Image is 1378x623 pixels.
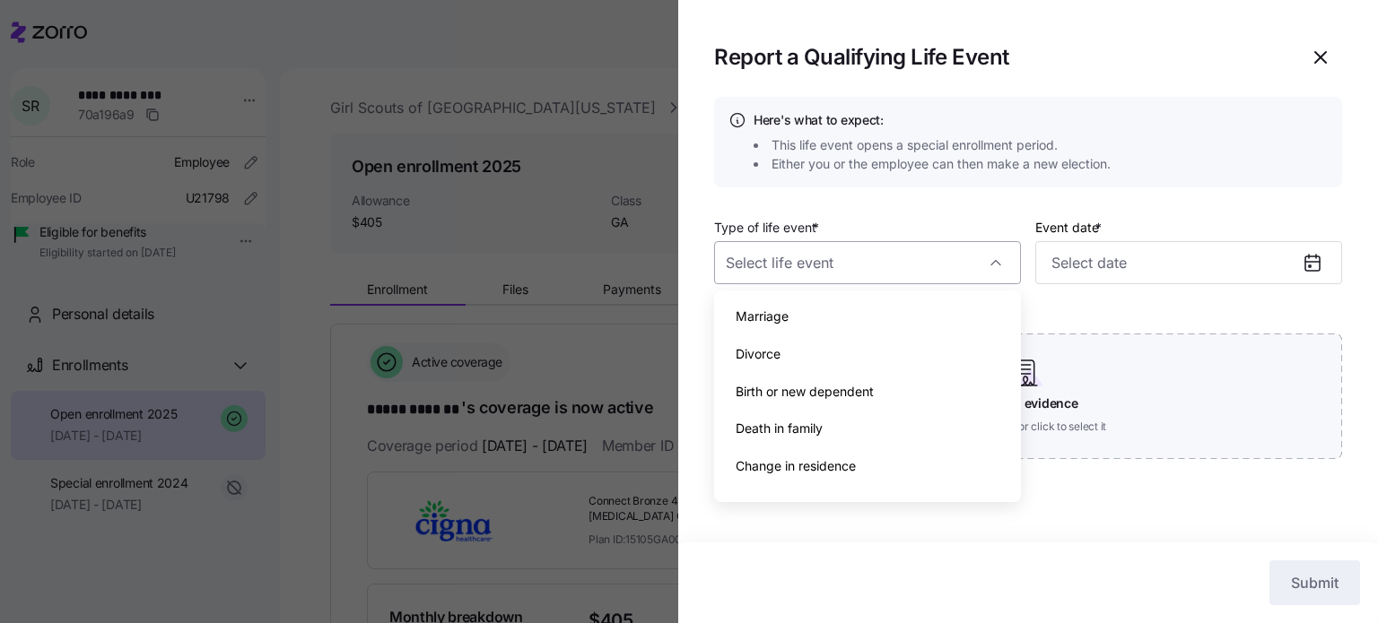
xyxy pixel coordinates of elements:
[714,218,823,238] label: Type of life event
[754,111,1123,129] h4: Here's what to expect:
[714,241,1021,284] input: Select life event
[736,307,789,326] span: Marriage
[736,494,827,514] span: Child turned 26
[736,382,874,402] span: Birth or new dependent
[1269,560,1360,605] button: Submit
[736,456,856,476] span: Change in residence
[1035,241,1342,284] input: Select date
[1291,572,1339,593] span: Submit
[772,155,1111,173] span: Either you or the employee can then make a new election.
[736,344,781,364] span: Divorce
[772,136,1058,154] span: This life event opens a special enrollment period.
[714,43,1285,71] h1: Report a Qualifying Life Event
[736,419,823,438] span: Death in family
[1035,218,1105,238] label: Event date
